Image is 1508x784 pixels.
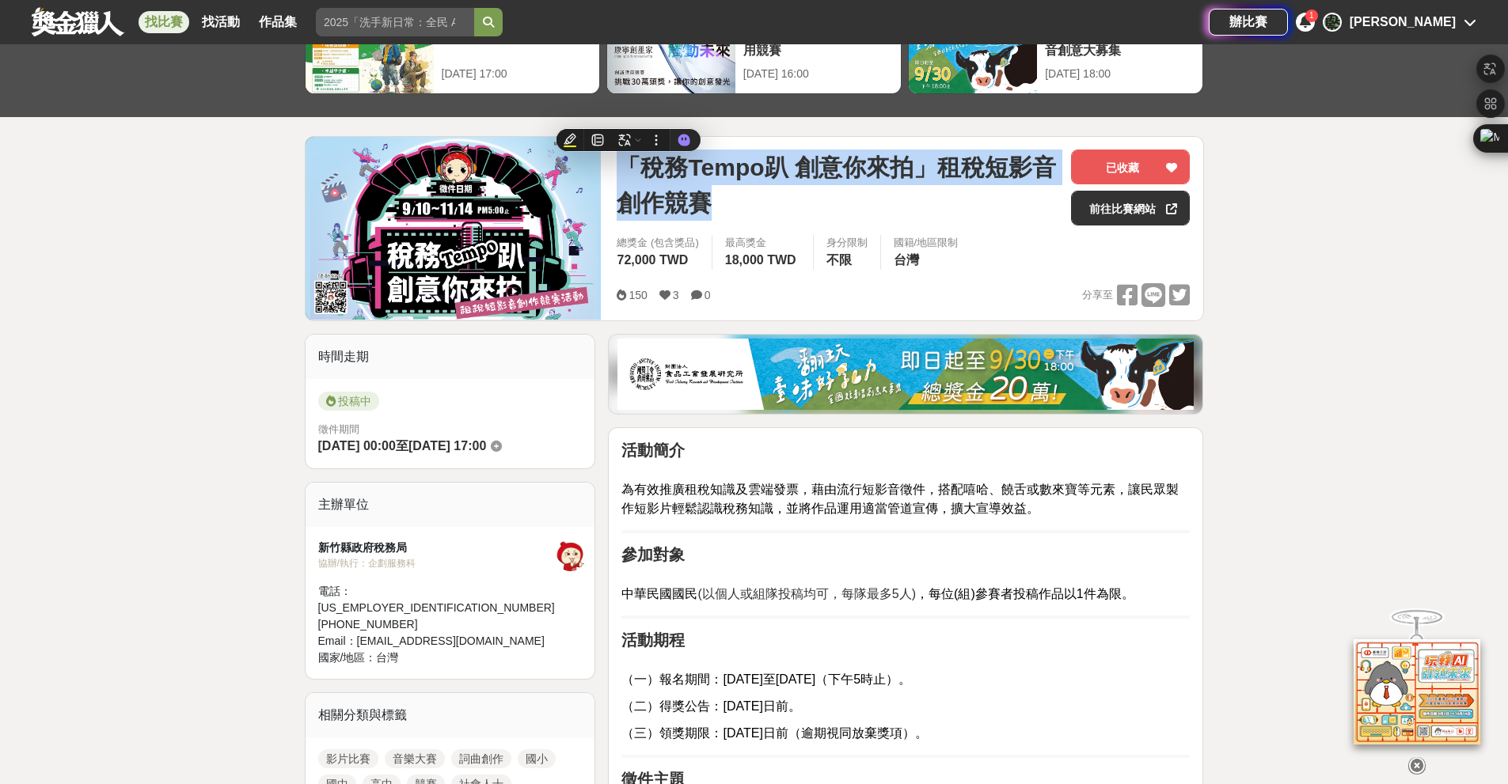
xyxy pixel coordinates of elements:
div: 時間走期 [306,335,595,379]
span: 投稿中 [318,392,379,411]
span: 不限 [826,253,852,267]
span: 3 [673,289,679,301]
span: 「稅務Tempo趴 創意你來拍」租稅短影音創作競賽 [617,150,1058,221]
span: 0 [705,289,711,301]
div: 身分限制 [826,235,868,251]
img: Cover Image [306,137,602,320]
a: 作品集 [253,11,303,33]
div: 主辦單位 [306,483,595,527]
a: 音樂大賽 [385,749,445,768]
strong: 活動簡介 [621,441,685,459]
span: [DATE] 17:00 [408,439,486,453]
span: 國家/地區： [318,651,377,664]
span: (以個人或組隊投稿均可，每隊最多5人) [697,587,916,600]
span: 150 [629,289,647,301]
a: 找活動 [196,11,246,33]
div: [DATE] 18:00 [1045,66,1195,82]
span: （二）得獎公告：[DATE]日前。 [621,699,800,713]
div: 相關分類與標籤 [306,693,595,737]
img: d2146d9a-e6f6-4337-9592-8cefde37ba6b.png [1354,639,1480,744]
a: 翻玩臺味好乳力-全國短影音創意大募集[DATE] 18:00 [908,13,1203,94]
span: 至 [396,439,408,453]
span: 為有效推廣租稅知識及雲端發票，藉由流行短影音徵件，搭配嘻哈、饒舌或數來寶等元素，讓民眾製作短影片輕鬆認識稅務知識，並將作品運用適當管道宣傳，擴大宣導效益。 [621,483,1179,515]
img: 1c81a89c-c1b3-4fd6-9c6e-7d29d79abef5.jpg [617,339,1194,410]
span: 72,000 TWD [617,253,688,267]
div: 協辦/執行： 企劃服務科 [318,556,555,570]
div: 電話： [US_EMPLOYER_IDENTIFICATION_NUMBER][PHONE_NUMBER] [318,583,555,633]
div: 藍 [1323,13,1342,32]
span: 中華民國國民 [621,587,697,600]
strong: 活動期程 [621,631,685,649]
span: 18,000 TWD [725,253,796,267]
div: [PERSON_NAME] [1350,13,1456,32]
a: 2025 康寧創星家 - 創新應用競賽[DATE] 16:00 [606,13,902,94]
span: 徵件期間 [318,423,359,435]
a: 影片比賽 [318,749,378,768]
span: （一）報名期間：[DATE]至[DATE]（下午5時止）。 [621,672,911,686]
span: 最高獎金 [725,235,800,251]
div: [DATE] 16:00 [743,66,893,82]
span: 1 [1309,11,1314,20]
span: （三）領獎期限：[DATE]日前（逾期視同放棄獎項）。 [621,726,927,740]
div: 新竹縣政府稅務局 [318,540,555,556]
div: [DATE] 17:00 [442,66,591,82]
span: ，每位(組)參賽者投稿作品以1件為限。 [916,587,1134,600]
span: 台灣 [376,651,398,664]
div: 國籍/地區限制 [894,235,959,251]
span: 總獎金 (包含獎品) [617,235,698,251]
span: 台灣 [894,253,919,267]
span: [DATE] 00:00 [318,439,396,453]
a: 前往比賽網站 [1071,191,1190,225]
input: 2025「洗手新日常：全民 ALL IN」洗手歌全台徵選 [316,8,474,36]
span: 分享至 [1082,283,1113,307]
strong: 參加對象 [621,546,685,563]
a: 2025國泰卓越獎助計畫[DATE] 17:00 [305,13,600,94]
button: 已收藏 [1071,150,1190,184]
a: 辦比賽 [1209,9,1288,36]
a: 國小 [518,749,556,768]
div: Email： [EMAIL_ADDRESS][DOMAIN_NAME] [318,633,555,650]
a: 詞曲創作 [451,749,511,768]
a: 找比賽 [139,11,189,33]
